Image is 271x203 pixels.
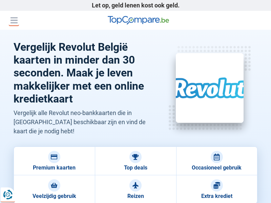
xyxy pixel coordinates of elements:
[176,146,257,175] a: Occasioneel gebruik Occasioneel gebruik
[14,108,152,136] p: Vergelijk alle Revolut neo-bankkaarten die in [GEOGRAPHIC_DATA] beschikbaar zijn en vind de kaart...
[51,154,58,160] img: Premium kaarten
[51,182,58,189] img: Veelzijdig gebruik
[213,182,220,189] img: Extra krediet
[108,16,169,25] img: TopCompare
[14,41,152,106] h1: Vergelijk Revolut België kaarten in minder dan 30 seconden. Maak je leven makkelijker met een onl...
[14,146,95,175] a: Premium kaarten Premium kaarten
[176,53,244,123] img: Revolut kaarten
[95,146,176,175] a: Top deals Top deals
[1,187,15,202] button: Renew consent
[9,15,19,25] button: Menu
[132,182,139,189] img: Reizen
[213,154,220,160] img: Occasioneel gebruik
[132,154,139,160] img: Top deals
[14,2,257,9] p: Let op, geld lenen kost ook geld.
